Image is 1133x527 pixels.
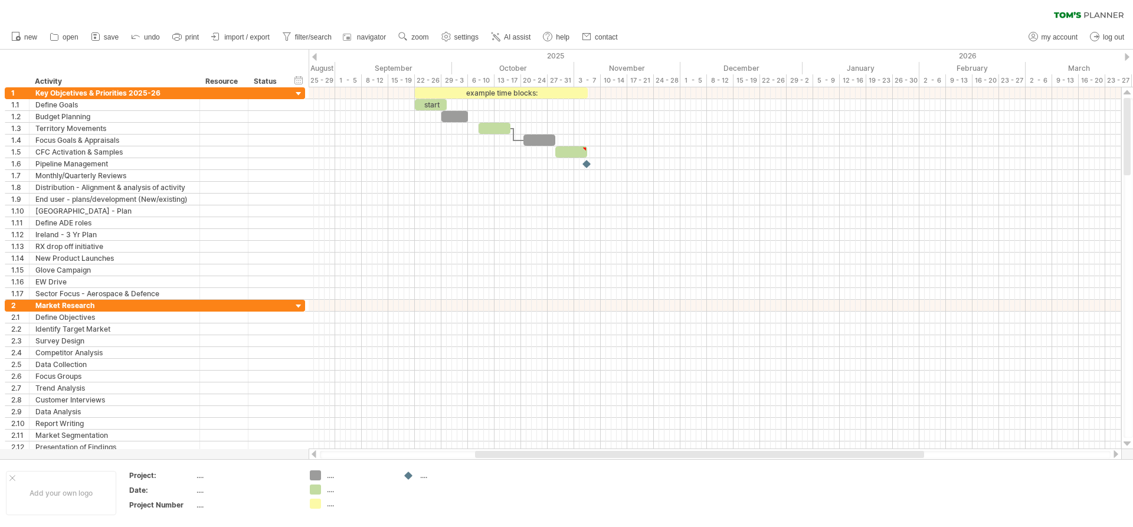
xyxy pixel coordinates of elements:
div: Data Analysis [35,406,194,417]
div: 2.10 [11,418,29,429]
div: Monthly/Quarterly Reviews [35,170,194,181]
div: Define ADE roles [35,217,194,228]
div: 8 - 12 [707,74,733,87]
a: navigator [341,30,389,45]
div: Define Goals [35,99,194,110]
a: contact [579,30,621,45]
div: 1.13 [11,241,29,252]
div: Focus Groups [35,371,194,382]
div: Distribution - Alignment & analysis of activity [35,182,194,193]
div: 1.5 [11,146,29,158]
div: 2.8 [11,394,29,405]
a: help [540,30,573,45]
span: my account [1042,33,1078,41]
div: Focus Goals & Appraisals [35,135,194,146]
div: Glove Campaign [35,264,194,276]
a: AI assist [488,30,534,45]
span: import / export [224,33,270,41]
span: filter/search [295,33,332,41]
div: 2 - 6 [1026,74,1052,87]
div: End user - plans/development (New/existing) [35,194,194,205]
div: 2.4 [11,347,29,358]
div: 1.17 [11,288,29,299]
div: Add your own logo [6,471,116,515]
div: September 2025 [335,62,452,74]
div: 15 - 19 [388,74,415,87]
div: Report Writing [35,418,194,429]
div: Identify Target Market [35,323,194,335]
div: 1.3 [11,123,29,134]
div: 29 - 2 [787,74,813,87]
div: October 2025 [452,62,574,74]
div: 1 - 5 [680,74,707,87]
div: 1.14 [11,253,29,264]
div: Trend Analysis [35,382,194,394]
div: .... [327,470,391,480]
div: Presentation of Findings [35,441,194,453]
a: log out [1087,30,1128,45]
div: .... [420,470,484,480]
div: Status [254,76,280,87]
div: Budget Planning [35,111,194,122]
span: navigator [357,33,386,41]
div: 23 - 27 [999,74,1026,87]
div: .... [197,485,296,495]
div: February 2026 [919,62,1026,74]
div: 12 - 16 [840,74,866,87]
div: 6 - 10 [468,74,495,87]
div: 26 - 30 [893,74,919,87]
div: RX drop off initiative [35,241,194,252]
div: 2.5 [11,359,29,370]
div: November 2025 [574,62,680,74]
div: 16 - 20 [1079,74,1105,87]
a: undo [128,30,163,45]
div: 2 - 6 [919,74,946,87]
div: New Product Launches [35,253,194,264]
div: 2.7 [11,382,29,394]
div: 2.1 [11,312,29,323]
div: December 2025 [680,62,803,74]
div: 1.6 [11,158,29,169]
div: 2.3 [11,335,29,346]
a: import / export [208,30,273,45]
div: Survey Design [35,335,194,346]
div: 1.16 [11,276,29,287]
div: Sector Focus - Aerospace & Defence [35,288,194,299]
div: 1.12 [11,229,29,240]
div: Market Research [35,300,194,311]
div: CFC Activation & Samples [35,146,194,158]
div: [GEOGRAPHIC_DATA] - Plan [35,205,194,217]
div: Key Objcetives & Priorities 2025-26 [35,87,194,99]
div: 1.8 [11,182,29,193]
a: settings [438,30,482,45]
div: 1 [11,87,29,99]
div: 24 - 28 [654,74,680,87]
span: log out [1103,33,1124,41]
div: example time blocks: [415,87,588,99]
div: 1.4 [11,135,29,146]
div: Market Segmentation [35,430,194,441]
a: save [88,30,122,45]
div: .... [327,485,391,495]
div: 15 - 19 [733,74,760,87]
div: 2.2 [11,323,29,335]
div: 1.9 [11,194,29,205]
div: Customer Interviews [35,394,194,405]
div: Competitor Analysis [35,347,194,358]
div: Date: [129,485,194,495]
div: 29 - 3 [441,74,468,87]
span: AI assist [504,33,531,41]
div: 25 - 29 [309,74,335,87]
span: save [104,33,119,41]
div: 10 - 14 [601,74,627,87]
div: 5 - 9 [813,74,840,87]
div: 2.11 [11,430,29,441]
div: 9 - 13 [946,74,972,87]
a: my account [1026,30,1081,45]
div: 1.7 [11,170,29,181]
div: 2.12 [11,441,29,453]
div: 1.2 [11,111,29,122]
div: 9 - 13 [1052,74,1079,87]
div: 13 - 17 [495,74,521,87]
div: 8 - 12 [362,74,388,87]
